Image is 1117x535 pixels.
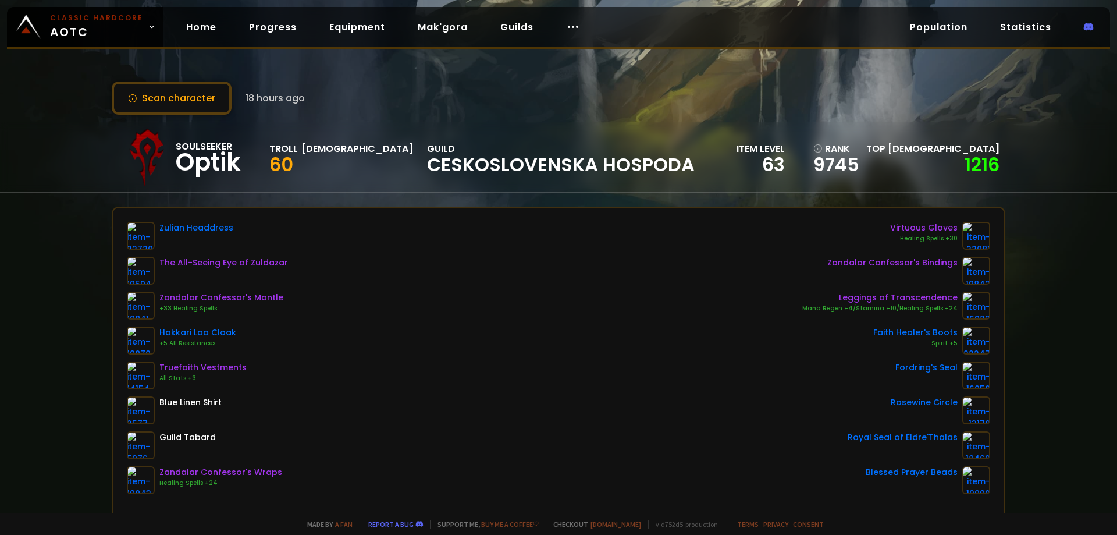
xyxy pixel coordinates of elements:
[813,141,859,156] div: rank
[813,156,859,173] a: 9745
[127,257,155,285] img: item-19594
[127,466,155,494] img: item-19843
[127,222,155,250] img: item-22720
[127,396,155,424] img: item-2577
[873,327,958,339] div: Faith Healer's Boots
[320,15,394,39] a: Equipment
[962,327,990,355] img: item-22247
[50,13,143,23] small: Classic Hardcore
[159,479,282,488] div: Healing Spells +24
[127,292,155,320] img: item-19841
[127,327,155,355] img: item-19870
[648,520,718,529] span: v. d752d5 - production
[159,339,236,348] div: +5 All Resistances
[301,141,413,156] div: [DEMOGRAPHIC_DATA]
[246,91,305,105] span: 18 hours ago
[763,520,788,529] a: Privacy
[802,304,958,313] div: Mana Regen +4/Stamina +10/Healing Spells +24
[159,362,247,374] div: Truefaith Vestments
[802,292,958,304] div: Leggings of Transcendence
[269,141,298,156] div: Troll
[176,139,241,154] div: Soulseeker
[159,374,247,383] div: All Stats +3
[873,339,958,348] div: Spirit +5
[50,13,143,41] span: AOTC
[962,466,990,494] img: item-19990
[890,222,958,234] div: Virtuous Gloves
[991,15,1061,39] a: Statistics
[159,466,282,479] div: Zandalar Confessor's Wraps
[159,327,236,339] div: Hakkari Loa Cloak
[159,396,222,409] div: Blue Linen Shirt
[962,257,990,285] img: item-19842
[159,304,283,313] div: +33 Healing Spells
[962,396,990,424] img: item-13178
[962,362,990,389] img: item-16058
[127,362,155,389] img: item-14154
[848,431,958,444] div: Royal Seal of Eldre'Thalas
[546,520,641,529] span: Checkout
[159,257,288,269] div: The All-Seeing Eye of Zuldazar
[891,396,958,409] div: Rosewine Circle
[737,520,759,529] a: Terms
[7,7,163,47] a: Classic HardcoreAOTC
[427,141,695,173] div: guild
[827,257,958,269] div: Zandalar Confessor's Bindings
[737,156,785,173] div: 63
[962,431,990,459] img: item-18469
[269,151,293,178] span: 60
[866,466,958,479] div: Blessed Prayer Beads
[430,520,539,529] span: Support me,
[127,431,155,459] img: item-5976
[962,292,990,320] img: item-16922
[112,82,232,115] button: Scan character
[427,156,695,173] span: Ceskoslovenska Hospoda
[300,520,353,529] span: Made by
[890,234,958,243] div: Healing Spells +30
[866,141,999,156] div: Top
[491,15,543,39] a: Guilds
[408,15,477,39] a: Mak'gora
[895,362,958,374] div: Fordring's Seal
[159,292,283,304] div: Zandalar Confessor's Mantle
[240,15,306,39] a: Progress
[176,154,241,171] div: Optik
[335,520,353,529] a: a fan
[888,142,999,155] span: [DEMOGRAPHIC_DATA]
[481,520,539,529] a: Buy me a coffee
[737,141,785,156] div: item level
[159,222,233,234] div: Zulian Headdress
[177,15,226,39] a: Home
[962,222,990,250] img: item-22081
[368,520,414,529] a: Report a bug
[590,520,641,529] a: [DOMAIN_NAME]
[901,15,977,39] a: Population
[793,520,824,529] a: Consent
[159,431,216,444] div: Guild Tabard
[965,151,999,178] a: 1216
